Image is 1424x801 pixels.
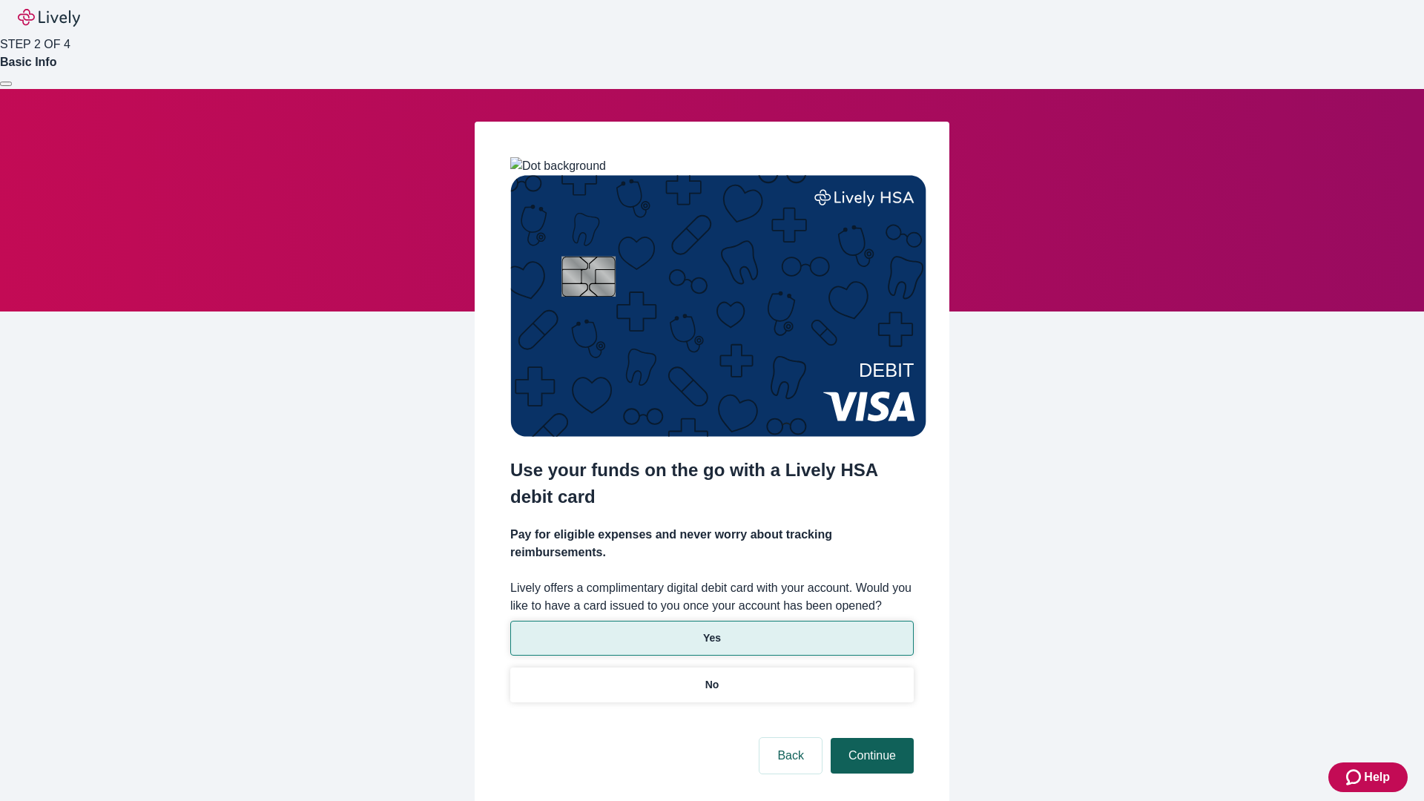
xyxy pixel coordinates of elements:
[703,630,721,646] p: Yes
[831,738,914,774] button: Continue
[510,157,606,175] img: Dot background
[510,457,914,510] h2: Use your funds on the go with a Lively HSA debit card
[705,677,719,693] p: No
[1346,768,1364,786] svg: Zendesk support icon
[510,667,914,702] button: No
[1364,768,1390,786] span: Help
[510,175,926,437] img: Debit card
[18,9,80,27] img: Lively
[510,621,914,656] button: Yes
[510,526,914,561] h4: Pay for eligible expenses and never worry about tracking reimbursements.
[759,738,822,774] button: Back
[1328,762,1408,792] button: Zendesk support iconHelp
[510,579,914,615] label: Lively offers a complimentary digital debit card with your account. Would you like to have a card...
